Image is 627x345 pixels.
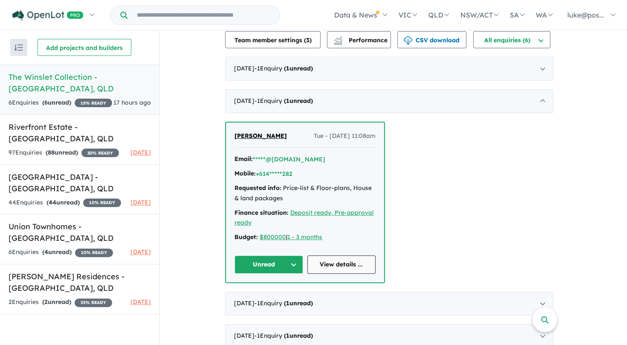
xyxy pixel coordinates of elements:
[9,171,151,194] h5: [GEOGRAPHIC_DATA] - [GEOGRAPHIC_DATA] , QLD
[327,31,391,48] button: Performance
[286,332,289,339] span: 1
[314,131,376,141] span: Tue - [DATE] 11:08am
[334,36,342,41] img: line-chart.svg
[234,209,374,227] a: Deposit ready, Pre-approval ready
[44,298,48,306] span: 2
[284,64,313,72] strong: ( unread)
[254,299,313,307] span: - 1 Enquir y
[225,31,321,48] button: Team member settings (3)
[46,199,80,206] strong: ( unread)
[335,36,387,44] span: Performance
[48,149,55,156] span: 88
[9,98,112,108] div: 6 Enquir ies
[44,99,48,106] span: 6
[81,149,119,157] span: 20 % READY
[130,298,151,306] span: [DATE]
[42,99,71,106] strong: ( unread)
[225,57,553,81] div: [DATE]
[234,183,376,204] div: Price-list & Floor-plans, House & land packages
[9,221,151,244] h5: Union Townhomes - [GEOGRAPHIC_DATA] , QLD
[49,199,56,206] span: 44
[234,131,287,141] a: [PERSON_NAME]
[307,255,376,274] a: View details ...
[286,299,289,307] span: 1
[284,332,313,339] strong: ( unread)
[334,39,342,44] img: bar-chart.svg
[12,10,84,21] img: Openlot PRO Logo White
[225,292,553,316] div: [DATE]
[397,31,466,48] button: CSV download
[287,233,322,241] a: 1 - 3 months
[38,39,131,56] button: Add projects and builders
[260,233,286,241] a: $800000
[286,64,289,72] span: 1
[234,255,303,274] button: Unread
[129,6,278,24] input: Try estate name, suburb, builder or developer
[254,64,313,72] span: - 1 Enquir y
[284,97,313,105] strong: ( unread)
[42,248,72,256] strong: ( unread)
[254,332,313,339] span: - 1 Enquir y
[9,121,151,144] h5: Riverfront Estate - [GEOGRAPHIC_DATA] , QLD
[130,199,151,206] span: [DATE]
[44,248,48,256] span: 4
[473,31,550,48] button: All enquiries (6)
[14,44,23,51] img: sort.svg
[9,247,113,257] div: 6 Enquir ies
[113,99,151,106] span: 17 hours ago
[46,149,78,156] strong: ( unread)
[234,155,253,163] strong: Email:
[234,132,287,140] span: [PERSON_NAME]
[9,297,112,307] div: 2 Enquir ies
[9,198,121,208] div: 44 Enquir ies
[234,232,376,243] div: |
[286,97,289,105] span: 1
[306,36,309,44] span: 3
[9,148,119,158] div: 97 Enquir ies
[234,209,289,216] strong: Finance situation:
[284,299,313,307] strong: ( unread)
[234,170,256,177] strong: Mobile:
[404,36,412,45] img: download icon
[130,248,151,256] span: [DATE]
[225,89,553,113] div: [DATE]
[9,71,151,94] h5: The Winslet Collection - [GEOGRAPHIC_DATA] , QLD
[567,11,604,19] span: luke@pos...
[75,249,113,257] span: 10 % READY
[254,97,313,105] span: - 1 Enquir y
[42,298,71,306] strong: ( unread)
[130,149,151,156] span: [DATE]
[75,298,112,307] span: 35 % READY
[9,271,151,294] h5: [PERSON_NAME] Residences - [GEOGRAPHIC_DATA] , QLD
[234,233,258,241] strong: Budget:
[83,199,121,207] span: 10 % READY
[75,99,112,107] span: 15 % READY
[234,184,281,192] strong: Requested info:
